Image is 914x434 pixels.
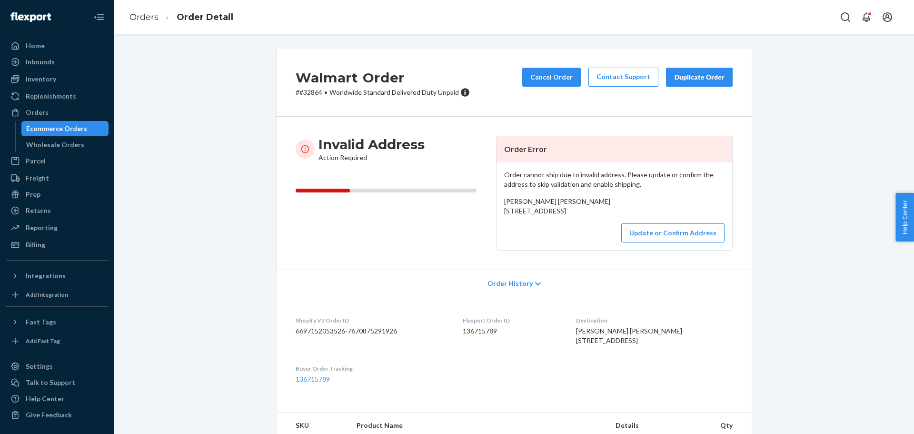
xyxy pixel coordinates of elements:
a: Returns [6,203,109,218]
a: Talk to Support [6,375,109,390]
div: Duplicate Order [674,72,725,82]
div: Freight [26,173,49,183]
button: Help Center [895,193,914,242]
a: Add Integration [6,287,109,303]
div: Add Fast Tag [26,337,60,345]
button: Open account menu [878,8,897,27]
a: Ecommerce Orders [21,121,109,136]
a: Help Center [6,391,109,406]
dd: 136715789 [463,326,560,336]
a: Orders [129,12,159,22]
div: Parcel [26,156,46,166]
button: Integrations [6,268,109,283]
div: Integrations [26,271,66,281]
dt: Destination [576,316,733,324]
div: Ecommerce Orders [26,124,87,133]
div: Returns [26,206,51,215]
a: Parcel [6,153,109,169]
span: Worldwide Standard Delivered Duty Unpaid [329,88,459,96]
a: Billing [6,237,109,252]
div: Give Feedback [26,410,72,420]
a: Order Detail [177,12,233,22]
a: Home [6,38,109,53]
a: Contact Support [588,68,658,87]
header: Order Error [497,136,732,162]
span: • [324,88,328,96]
p: Order cannot ship due to invalid address. Please update or confirm the address to skip validation... [504,170,725,189]
h3: Invalid Address [318,136,425,153]
dt: Flexport Order ID [463,316,560,324]
button: Fast Tags [6,314,109,330]
a: Orders [6,105,109,120]
button: Close Navigation [89,8,109,27]
div: Action Required [318,136,425,162]
span: Order History [487,279,533,288]
a: Wholesale Orders [21,137,109,152]
a: Freight [6,171,109,186]
a: Reporting [6,220,109,235]
div: Add Integration [26,291,68,299]
dt: Shopify V3 Order ID [296,316,447,324]
a: Inbounds [6,54,109,70]
div: Fast Tags [26,317,56,327]
div: Orders [26,108,49,117]
div: Replenishments [26,91,76,101]
button: Open notifications [857,8,876,27]
a: 136715789 [296,375,330,383]
div: Prep [26,190,40,199]
div: Wholesale Orders [26,140,84,150]
div: Inbounds [26,57,55,67]
div: Home [26,41,45,50]
button: Update or Confirm Address [621,223,725,242]
button: Open Search Box [836,8,855,27]
dd: 6697152053526-7670875291926 [296,326,447,336]
div: Talk to Support [26,378,75,387]
div: Settings [26,362,53,371]
a: Settings [6,359,109,374]
a: Inventory [6,71,109,87]
dt: Buyer Order Tracking [296,364,447,373]
button: Duplicate Order [666,68,733,87]
img: Flexport logo [10,12,51,22]
button: Cancel Order [522,68,581,87]
div: Reporting [26,223,58,232]
span: [PERSON_NAME] [PERSON_NAME] [STREET_ADDRESS] [576,327,682,344]
ol: breadcrumbs [122,3,241,31]
div: Billing [26,240,45,250]
div: Inventory [26,74,56,84]
p: # #32864 [296,88,470,97]
h2: Walmart Order [296,68,470,88]
div: Help Center [26,394,64,404]
a: Prep [6,187,109,202]
button: Give Feedback [6,407,109,423]
span: [PERSON_NAME] [PERSON_NAME] [STREET_ADDRESS] [504,197,610,215]
a: Add Fast Tag [6,333,109,349]
a: Replenishments [6,89,109,104]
